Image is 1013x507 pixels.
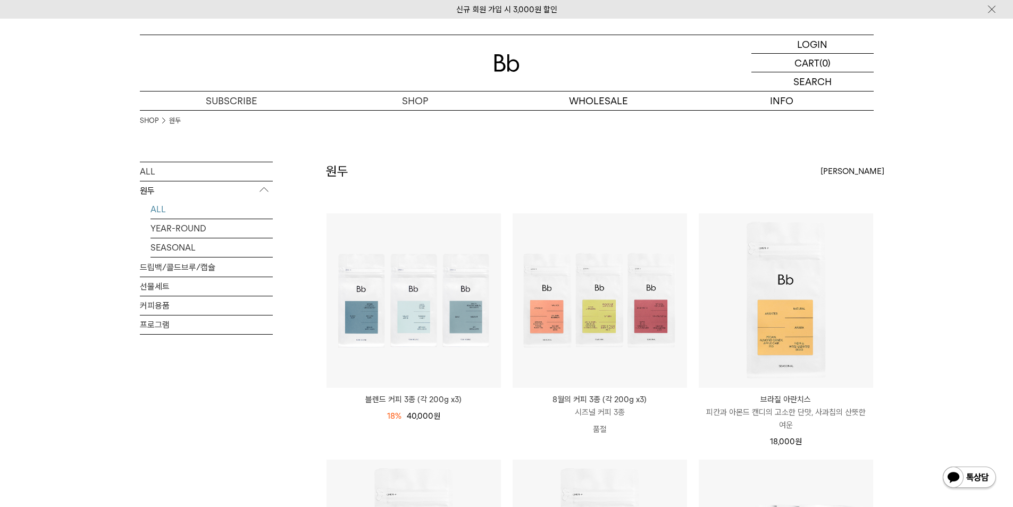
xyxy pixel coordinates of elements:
[140,181,273,201] p: 원두
[140,277,273,296] a: 선물세트
[456,5,557,14] a: 신규 회원 가입 시 3,000원 할인
[699,406,873,431] p: 피칸과 아몬드 캔디의 고소한 단맛, 사과칩의 산뜻한 여운
[797,35,827,53] p: LOGIN
[795,437,802,446] span: 원
[169,115,181,126] a: 원두
[821,165,884,178] span: [PERSON_NAME]
[942,466,997,491] img: 카카오톡 채널 1:1 채팅 버튼
[140,258,273,277] a: 드립백/콜드브루/캡슐
[140,315,273,334] a: 프로그램
[323,92,507,110] a: SHOP
[150,219,273,238] a: YEAR-ROUND
[699,393,873,406] p: 브라질 아란치스
[507,92,690,110] p: WHOLESALE
[433,411,440,421] span: 원
[751,35,874,54] a: LOGIN
[326,213,501,388] img: 블렌드 커피 3종 (각 200g x3)
[690,92,874,110] p: INFO
[513,419,687,440] p: 품절
[326,162,348,180] h2: 원두
[513,393,687,406] p: 8월의 커피 3종 (각 200g x3)
[326,393,501,406] a: 블렌드 커피 3종 (각 200g x3)
[140,162,273,181] a: ALL
[699,393,873,431] a: 브라질 아란치스 피칸과 아몬드 캔디의 고소한 단맛, 사과칩의 산뜻한 여운
[793,72,832,91] p: SEARCH
[387,410,401,422] div: 18%
[494,54,520,72] img: 로고
[150,200,273,219] a: ALL
[513,406,687,419] p: 시즈널 커피 3종
[819,54,831,72] p: (0)
[140,296,273,315] a: 커피용품
[770,437,802,446] span: 18,000
[140,115,158,126] a: SHOP
[150,238,273,257] a: SEASONAL
[407,411,440,421] span: 40,000
[751,54,874,72] a: CART (0)
[794,54,819,72] p: CART
[140,92,323,110] a: SUBSCRIBE
[513,213,687,388] img: 8월의 커피 3종 (각 200g x3)
[513,393,687,419] a: 8월의 커피 3종 (각 200g x3) 시즈널 커피 3종
[699,213,873,388] img: 브라질 아란치스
